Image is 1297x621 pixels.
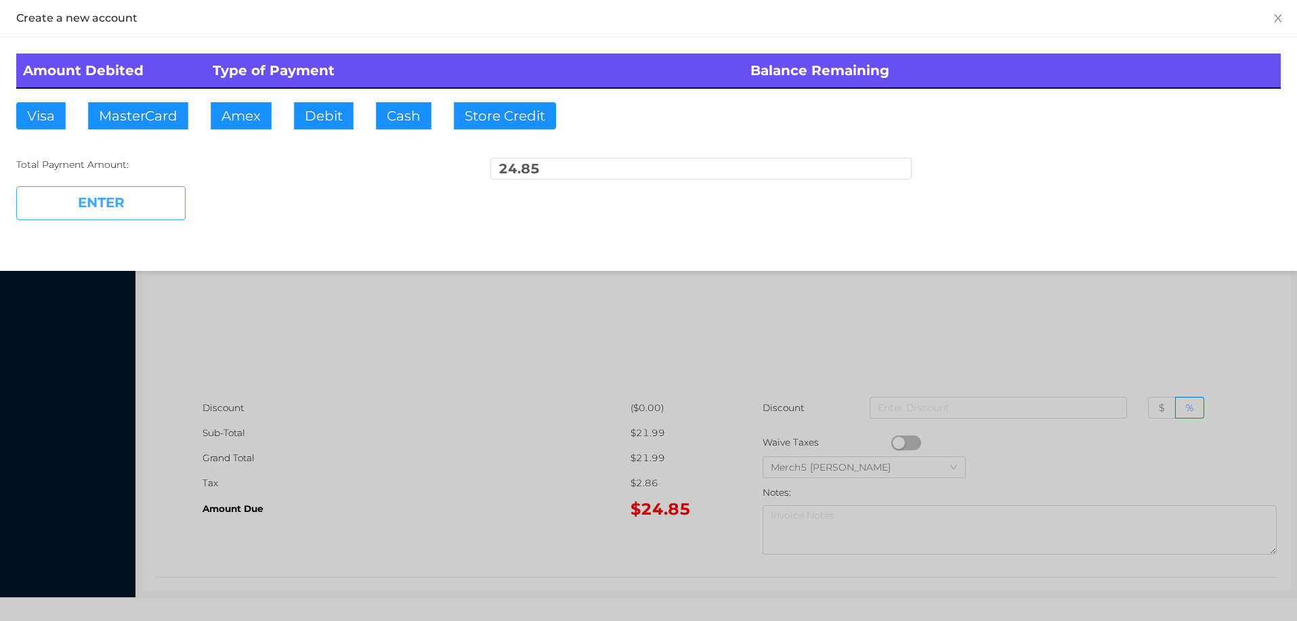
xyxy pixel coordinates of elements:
button: Visa [16,102,66,129]
div: Create a new account [16,11,1281,26]
button: Amex [211,102,272,129]
button: Store Credit [454,102,556,129]
div: Total Payment Amount: [16,158,438,172]
button: Debit [294,102,354,129]
i: icon: close [1273,13,1283,24]
button: Cash [376,102,431,129]
th: Type of Payment [206,53,743,88]
button: MasterCard [88,102,188,129]
button: ENTER [16,186,186,220]
th: Amount Debited [16,53,206,88]
th: Balance Remaining [744,53,1281,88]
